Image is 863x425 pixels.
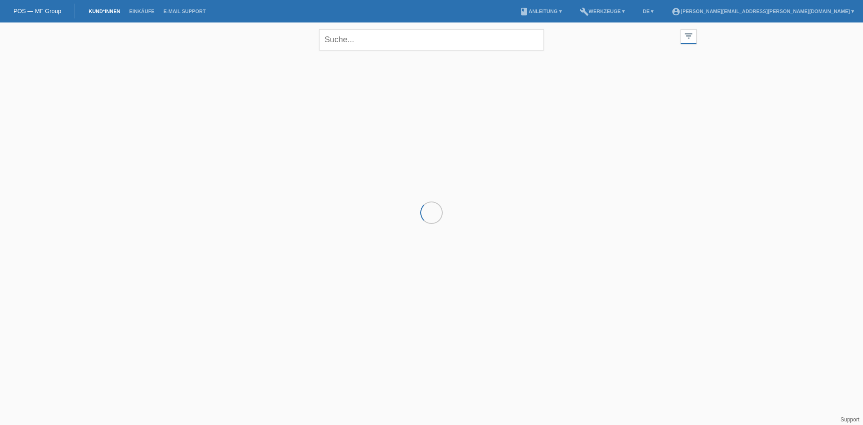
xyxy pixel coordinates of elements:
i: book [520,7,529,16]
a: POS — MF Group [13,8,61,14]
input: Suche... [319,29,544,50]
a: Kund*innen [84,9,125,14]
a: bookAnleitung ▾ [515,9,566,14]
a: E-Mail Support [159,9,210,14]
i: filter_list [684,31,694,41]
a: buildWerkzeuge ▾ [575,9,630,14]
i: account_circle [672,7,681,16]
a: Einkäufe [125,9,159,14]
a: Support [841,416,859,423]
a: account_circle[PERSON_NAME][EMAIL_ADDRESS][PERSON_NAME][DOMAIN_NAME] ▾ [667,9,859,14]
a: DE ▾ [638,9,658,14]
i: build [580,7,589,16]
